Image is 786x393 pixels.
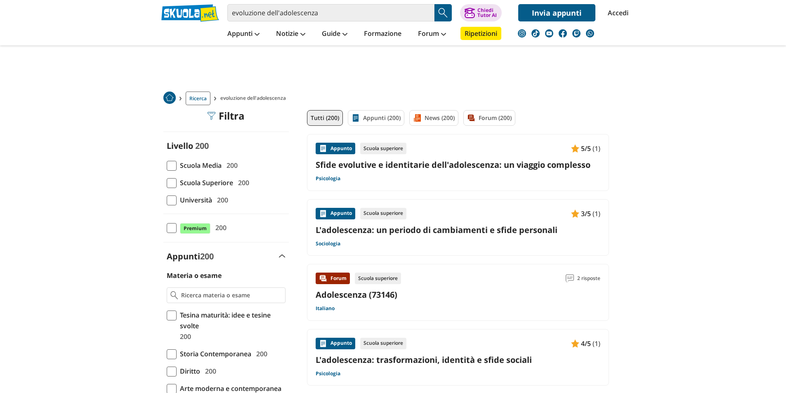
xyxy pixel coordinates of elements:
div: Appunto [316,143,355,154]
a: Psicologia [316,370,340,377]
a: News (200) [409,110,458,126]
span: Scuola Superiore [177,177,233,188]
img: Appunti contenuto [571,209,579,218]
span: 4/5 [581,338,591,349]
span: Storia Contemporanea [177,348,251,359]
a: Ripetizioni [460,27,501,40]
span: (1) [592,338,600,349]
label: Materia o esame [167,271,222,280]
a: Tutti (200) [307,110,343,126]
span: Scuola Media [177,160,222,171]
div: Appunto [316,208,355,219]
div: Scuola superiore [355,273,401,284]
input: Ricerca materia o esame [181,291,281,299]
a: L'adolescenza: trasformazioni, identità e sfide sociali [316,354,600,365]
a: Ricerca [186,92,210,105]
span: Premium [180,223,210,234]
span: 2 risposte [577,273,600,284]
span: Università [177,195,212,205]
a: Accedi [608,4,625,21]
img: Commenti lettura [566,274,574,282]
img: Appunti contenuto [571,144,579,153]
a: Appunti [225,27,262,42]
div: Forum [316,273,350,284]
a: Sfide evolutive e identitarie dell'adolescenza: un viaggio complesso [316,159,600,170]
img: Appunti contenuto [319,144,327,153]
a: Forum (200) [463,110,515,126]
img: Home [163,92,176,104]
span: 200 [214,195,228,205]
span: 200 [212,222,227,233]
a: Formazione [362,27,404,42]
img: facebook [559,29,567,38]
a: L'adolescenza: un periodo di cambiamenti e sfide personali [316,224,600,235]
span: (1) [592,143,600,154]
button: Search Button [434,4,452,21]
a: Adolescenza (73146) [316,289,397,300]
img: tiktok [531,29,540,38]
div: Filtra [207,110,245,122]
input: Cerca appunti, riassunti o versioni [227,4,434,21]
a: Psicologia [316,175,340,182]
div: Scuola superiore [360,338,406,349]
span: 200 [195,140,209,151]
span: 200 [223,160,238,171]
a: Notizie [274,27,307,42]
a: Guide [320,27,349,42]
span: Diritto [177,366,200,377]
a: Sociologia [316,240,340,247]
img: Ricerca materia o esame [170,291,178,299]
span: 200 [253,348,267,359]
img: Forum contenuto [319,274,327,282]
span: 5/5 [581,143,591,154]
img: WhatsApp [586,29,594,38]
a: Italiano [316,305,335,312]
span: 200 [202,366,216,377]
span: (1) [592,208,600,219]
div: Scuola superiore [360,208,406,219]
span: 3/5 [581,208,591,219]
label: Appunti [167,251,214,262]
img: instagram [518,29,526,38]
a: Invia appunti [518,4,595,21]
a: Home [163,92,176,105]
label: Livello [167,140,193,151]
img: Cerca appunti, riassunti o versioni [437,7,449,19]
img: Filtra filtri mobile [207,112,215,120]
img: twitch [572,29,581,38]
span: Tesina maturità: idee e tesine svolte [177,310,286,331]
div: Chiedi Tutor AI [477,8,497,18]
a: Appunti (200) [348,110,404,126]
span: 200 [235,177,249,188]
span: 200 [177,331,191,342]
a: Forum [416,27,448,42]
img: News filtro contenuto [413,114,421,122]
img: Forum filtro contenuto [467,114,475,122]
img: Appunti contenuto [319,339,327,348]
div: Appunto [316,338,355,349]
img: Apri e chiudi sezione [279,254,286,258]
span: evoluzione dell'adolescenza [220,92,289,105]
img: Appunti filtro contenuto [352,114,360,122]
img: Appunti contenuto [571,339,579,348]
button: ChiediTutor AI [460,4,502,21]
div: Scuola superiore [360,143,406,154]
img: youtube [545,29,553,38]
span: 200 [200,251,214,262]
img: Appunti contenuto [319,209,327,218]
